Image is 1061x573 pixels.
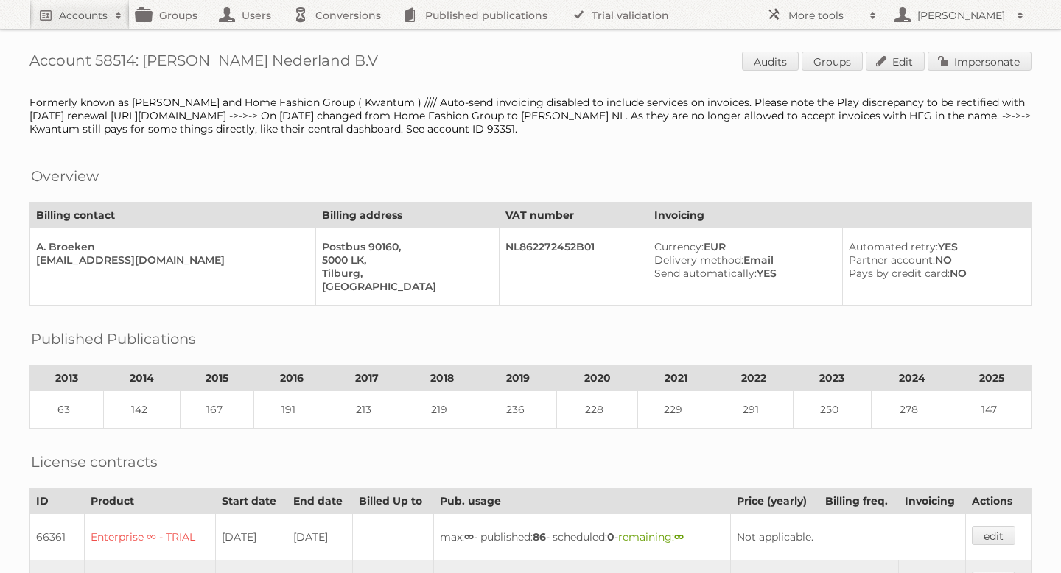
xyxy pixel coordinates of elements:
[353,488,434,514] th: Billed Up to
[405,365,480,391] th: 2018
[254,391,329,429] td: 191
[85,514,216,560] td: Enterprise ∞ - TRIAL
[287,514,353,560] td: [DATE]
[500,228,648,306] td: NL862272452B01
[793,391,871,429] td: 250
[742,52,799,71] a: Audits
[972,526,1015,545] a: edit
[329,391,405,429] td: 213
[59,8,108,23] h2: Accounts
[648,203,1032,228] th: Invoicing
[322,280,487,293] div: [GEOGRAPHIC_DATA]
[85,488,216,514] th: Product
[849,253,935,267] span: Partner account:
[36,253,304,267] div: [EMAIL_ADDRESS][DOMAIN_NAME]
[965,488,1031,514] th: Actions
[322,267,487,280] div: Tilburg,
[434,514,731,560] td: max: - published: - scheduled: -
[104,365,181,391] th: 2014
[181,391,254,429] td: 167
[638,365,715,391] th: 2021
[30,391,104,429] td: 63
[872,391,953,429] td: 278
[953,391,1031,429] td: 147
[731,514,965,560] td: Not applicable.
[899,488,965,514] th: Invoicing
[464,530,474,544] strong: ∞
[216,488,287,514] th: Start date
[654,267,830,280] div: YES
[849,253,1019,267] div: NO
[654,240,704,253] span: Currency:
[556,365,637,391] th: 2020
[638,391,715,429] td: 229
[31,165,99,187] h2: Overview
[607,530,614,544] strong: 0
[29,96,1032,136] div: Formerly known as [PERSON_NAME] and Home Fashion Group ( Kwantum ) //// Auto-send invoicing disab...
[322,240,487,253] div: Postbus 90160,
[31,451,158,473] h2: License contracts
[928,52,1032,71] a: Impersonate
[329,365,405,391] th: 2017
[849,240,1019,253] div: YES
[31,328,196,350] h2: Published Publications
[500,203,648,228] th: VAT number
[715,391,793,429] td: 291
[480,391,556,429] td: 236
[849,267,950,280] span: Pays by credit card:
[104,391,181,429] td: 142
[654,253,743,267] span: Delivery method:
[405,391,480,429] td: 219
[715,365,793,391] th: 2022
[953,365,1031,391] th: 2025
[434,488,731,514] th: Pub. usage
[849,267,1019,280] div: NO
[618,530,684,544] span: remaining:
[654,253,830,267] div: Email
[793,365,871,391] th: 2023
[654,240,830,253] div: EUR
[216,514,287,560] td: [DATE]
[254,365,329,391] th: 2016
[181,365,254,391] th: 2015
[788,8,862,23] h2: More tools
[819,488,899,514] th: Billing freq.
[322,253,487,267] div: 5000 LK,
[30,203,316,228] th: Billing contact
[533,530,546,544] strong: 86
[29,52,1032,74] h1: Account 58514: [PERSON_NAME] Nederland B.V
[36,240,304,253] div: A. Broeken
[30,488,85,514] th: ID
[731,488,819,514] th: Price (yearly)
[287,488,353,514] th: End date
[872,365,953,391] th: 2024
[30,514,85,560] td: 66361
[914,8,1009,23] h2: [PERSON_NAME]
[654,267,757,280] span: Send automatically:
[480,365,556,391] th: 2019
[30,365,104,391] th: 2013
[866,52,925,71] a: Edit
[556,391,637,429] td: 228
[316,203,500,228] th: Billing address
[802,52,863,71] a: Groups
[674,530,684,544] strong: ∞
[849,240,938,253] span: Automated retry:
